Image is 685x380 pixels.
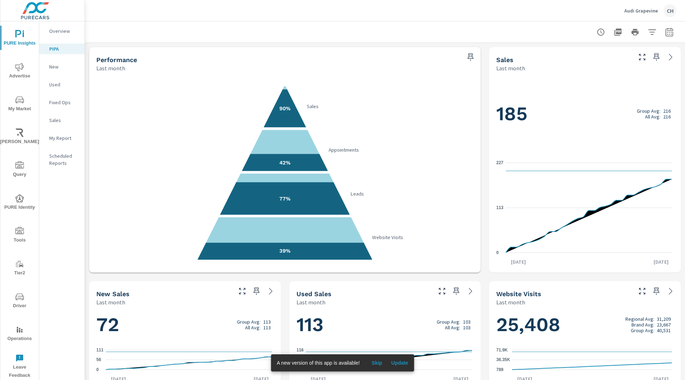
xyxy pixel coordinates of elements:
span: Tier2 [2,260,37,277]
p: Brand Avg: [631,322,654,328]
text: Appointments [329,147,359,153]
p: 113 [263,325,271,330]
button: Apply Filters [645,25,659,39]
text: Website Visits [372,234,404,240]
a: See more details in report [665,285,676,297]
text: 0 [96,367,99,372]
a: See more details in report [665,51,676,63]
h1: 72 [96,313,274,337]
div: CH [664,4,676,17]
p: Audi Grapevine [624,7,658,14]
span: Save this to your personalized report [465,51,476,63]
p: All Avg: [245,325,260,330]
button: Make Fullscreen [436,285,448,297]
p: My Report [49,135,79,142]
span: Advertise [2,63,37,80]
a: See more details in report [465,285,476,297]
text: 789 [496,367,503,372]
h1: 25,408 [496,313,674,337]
button: Make Fullscreen [636,285,648,297]
a: See more details in report [265,285,276,297]
div: Scheduled Reports [39,151,85,168]
p: 23,667 [657,322,671,328]
p: 216 [663,114,671,120]
p: Last month [496,298,525,306]
div: Sales [39,115,85,126]
h5: Performance [96,56,137,64]
p: Scheduled Reports [49,152,79,167]
p: Last month [96,298,125,306]
span: Update [391,360,408,366]
button: Print Report [628,25,642,39]
span: Save this to your personalized report [651,51,662,63]
p: 40,531 [657,328,671,333]
div: PIPA [39,44,85,54]
p: 113 [263,319,271,325]
p: [DATE] [506,258,531,265]
p: All Avg: [645,114,660,120]
text: 36.35K [496,358,510,363]
text: 77% [279,196,290,202]
h1: 113 [296,313,474,337]
p: Group Avg: [437,319,460,325]
p: Group Avg: [237,319,260,325]
text: 56 [96,357,101,362]
p: Sales [49,117,79,124]
span: PURE Identity [2,194,37,212]
p: PIPA [49,45,79,52]
span: My Market [2,96,37,113]
p: 216 [663,108,671,114]
text: 39% [279,248,290,254]
text: Leads [350,191,364,197]
p: Overview [49,27,79,35]
span: Save this to your personalized report [251,285,262,297]
button: Skip [365,357,388,369]
p: Last month [296,298,325,306]
h5: New Sales [96,290,130,298]
text: 227 [496,160,503,165]
button: Make Fullscreen [636,51,648,63]
p: Last month [496,64,525,72]
div: New [39,61,85,72]
span: Driver [2,293,37,310]
h5: Used Sales [296,290,331,298]
p: New [49,63,79,70]
p: Used [49,81,79,88]
div: Used [39,79,85,90]
text: 111 [96,348,103,353]
text: 113 [496,206,503,211]
text: 71.9K [496,348,508,353]
span: A new version of this app is available! [277,360,360,366]
p: [DATE] [649,258,674,265]
span: Tools [2,227,37,244]
text: 0 [496,250,499,255]
text: 0 [296,367,299,372]
h1: 185 [496,102,674,126]
button: Update [388,357,411,369]
p: Group Avg: [631,328,654,333]
div: Fixed Ops [39,97,85,108]
h5: Website Visits [496,290,541,298]
p: All Avg: [445,325,460,330]
p: Regional Avg: [625,316,654,322]
span: Operations [2,325,37,343]
p: 31,209 [657,316,671,322]
span: [PERSON_NAME] [2,128,37,146]
p: 103 [463,319,471,325]
button: "Export Report to PDF" [611,25,625,39]
span: PURE Insights [2,30,37,47]
button: Select Date Range [662,25,676,39]
p: 103 [463,325,471,330]
text: 116 [296,348,304,353]
div: My Report [39,133,85,143]
p: Group Avg: [637,108,660,114]
span: Skip [368,360,385,366]
span: Leave Feedback [2,354,37,380]
h5: Sales [496,56,513,64]
span: Save this to your personalized report [651,285,662,297]
span: Query [2,161,37,179]
text: 42% [279,159,290,166]
p: Last month [96,64,125,72]
text: Sales [307,103,319,110]
span: Save this to your personalized report [451,285,462,297]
